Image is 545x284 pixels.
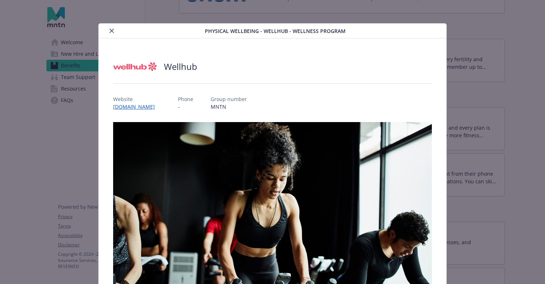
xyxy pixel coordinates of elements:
[113,95,161,103] p: Website
[211,103,247,110] p: MNTN
[211,95,247,103] p: Group number
[178,103,193,110] p: -
[205,27,346,35] span: Physical Wellbeing - Wellhub - Wellness Program
[107,26,116,35] button: close
[113,103,161,110] a: [DOMAIN_NAME]
[113,56,157,78] img: Wellhub
[164,60,197,73] h2: Wellhub
[178,95,193,103] p: Phone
